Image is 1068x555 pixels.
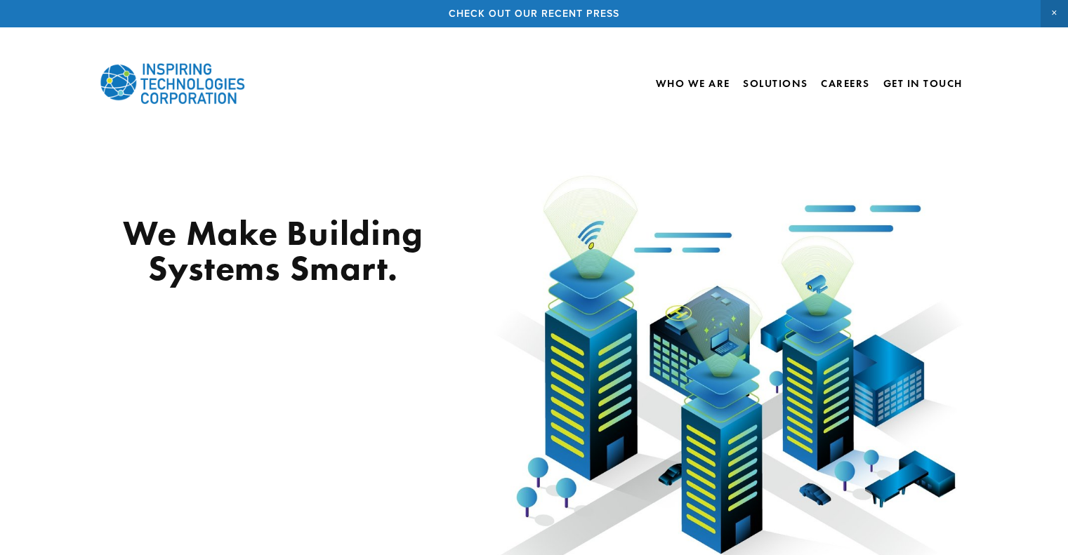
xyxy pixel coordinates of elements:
[883,72,963,95] a: Get In Touch
[821,72,870,95] a: Careers
[99,215,448,286] h1: We make Building Systems Smart.
[656,72,730,95] a: Who We Are
[743,77,808,90] a: Solutions
[99,52,246,115] img: Inspiring Technologies Corp – A Building Technologies Company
